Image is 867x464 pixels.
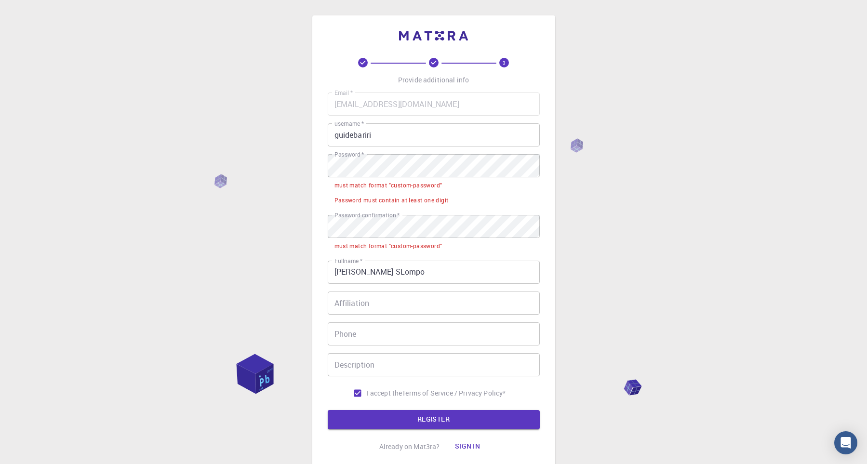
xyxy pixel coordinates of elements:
[367,388,402,398] span: I accept the
[834,431,857,454] div: Open Intercom Messenger
[503,59,506,66] text: 3
[334,211,400,219] label: Password confirmation
[398,75,469,85] p: Provide additional info
[379,442,440,451] p: Already on Mat3ra?
[447,437,488,456] button: Sign in
[334,241,442,251] div: must match format "custom-password"
[334,119,364,128] label: username
[328,410,540,429] button: REGISTER
[334,181,442,190] div: must match format "custom-password"
[334,150,364,159] label: Password
[334,89,353,97] label: Email
[402,388,506,398] a: Terms of Service / Privacy Policy*
[334,196,449,205] div: Password must contain at least one digit
[334,257,362,265] label: Fullname
[402,388,506,398] p: Terms of Service / Privacy Policy *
